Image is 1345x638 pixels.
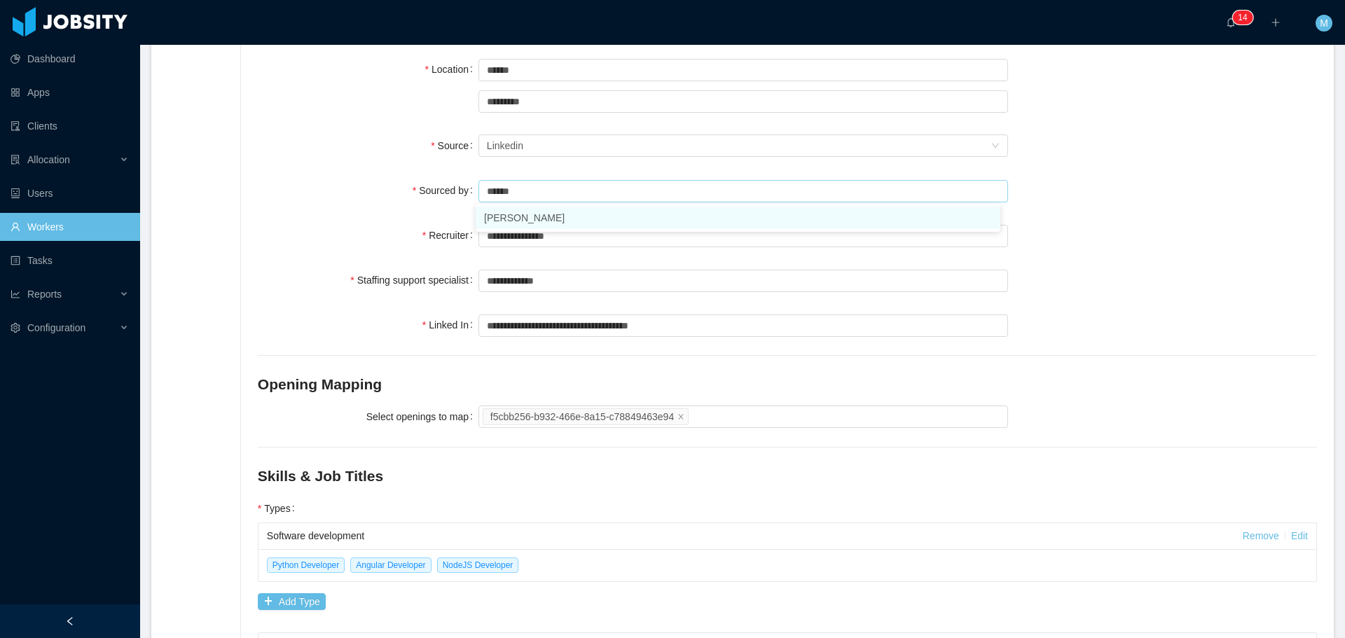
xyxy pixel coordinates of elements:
label: Sourced by [413,185,478,196]
span: Python Developer [267,557,345,573]
i: icon: plus [1271,18,1281,27]
a: icon: robotUsers [11,179,129,207]
label: Location [425,64,478,75]
a: Edit [1291,530,1308,541]
div: Software development [267,523,1243,549]
p: 4 [1243,11,1248,25]
i: icon: solution [11,155,20,165]
li: [PERSON_NAME] [476,207,1000,229]
label: Recruiter [422,230,478,241]
i: icon: close [677,412,684,421]
span: NodeJS Developer [437,557,519,573]
sup: 14 [1232,11,1253,25]
a: icon: appstoreApps [11,78,129,106]
a: icon: profileTasks [11,247,129,275]
i: icon: setting [11,323,20,333]
input: Select openings to map [691,408,699,425]
li: f5cbb256-b932-466e-8a15-c78849463e94 [483,408,689,425]
label: Source [431,140,478,151]
label: Types [258,503,301,514]
a: icon: userWorkers [11,213,129,241]
a: Remove [1243,530,1279,541]
span: M [1320,15,1328,32]
span: Allocation [27,154,70,165]
div: Linkedin [487,135,523,156]
span: Angular Developer [350,557,431,573]
i: icon: bell [1226,18,1236,27]
label: Select openings to map [366,411,478,422]
div: f5cbb256-b932-466e-8a15-c78849463e94 [490,409,674,424]
a: icon: auditClients [11,112,129,140]
button: icon: plusAdd Type [258,593,326,610]
span: Reports [27,289,62,300]
h2: Skills & Job Titles [258,465,1317,487]
a: icon: pie-chartDashboard [11,45,129,73]
label: Linked In [422,319,478,331]
label: Staffing support specialist [350,275,478,286]
h2: Opening Mapping [258,373,1317,396]
input: Linked In [478,314,1008,337]
span: Configuration [27,322,85,333]
p: 1 [1238,11,1243,25]
i: icon: line-chart [11,289,20,299]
